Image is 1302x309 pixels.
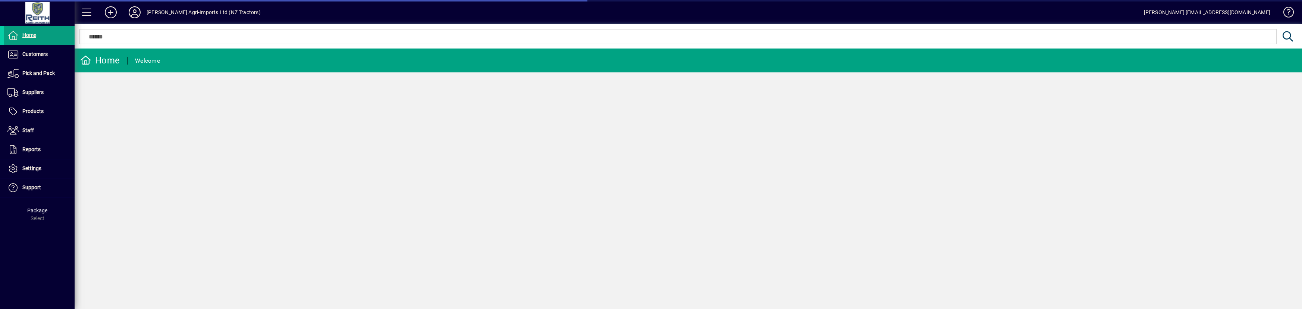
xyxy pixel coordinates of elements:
a: Suppliers [4,83,75,102]
a: Staff [4,121,75,140]
span: Pick and Pack [22,70,55,76]
button: Add [99,6,123,19]
div: Welcome [135,55,160,67]
a: Knowledge Base [1278,1,1293,26]
span: Customers [22,51,48,57]
a: Pick and Pack [4,64,75,83]
a: Products [4,102,75,121]
span: Home [22,32,36,38]
div: [PERSON_NAME] [EMAIL_ADDRESS][DOMAIN_NAME] [1144,6,1270,18]
div: Home [80,54,120,66]
span: Support [22,184,41,190]
span: Products [22,108,44,114]
span: Reports [22,146,41,152]
span: Suppliers [22,89,44,95]
span: Package [27,207,47,213]
a: Support [4,178,75,197]
div: [PERSON_NAME] Agri-Imports Ltd (NZ Tractors) [147,6,261,18]
button: Profile [123,6,147,19]
a: Reports [4,140,75,159]
span: Settings [22,165,41,171]
a: Settings [4,159,75,178]
span: Staff [22,127,34,133]
a: Customers [4,45,75,64]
